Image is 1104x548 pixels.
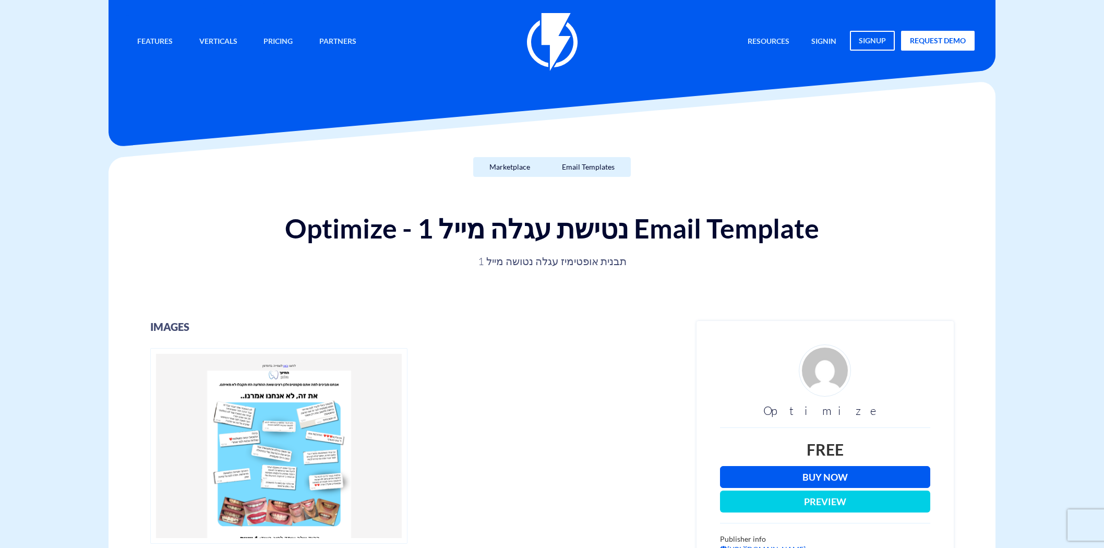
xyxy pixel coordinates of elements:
[720,404,930,417] h3: Optimize
[720,534,766,543] span: Publisher info
[720,466,930,488] a: Buy Now
[803,31,844,53] a: signin
[720,491,930,513] button: Preview
[901,31,975,51] a: request demo
[850,31,895,51] a: signup
[740,31,797,53] a: Resources
[546,157,631,177] a: Email Templates
[799,344,851,397] img: d4fe36f24926ae2e6254bfc5557d6d03
[129,31,181,53] a: Features
[720,438,930,461] div: Free
[473,157,546,177] a: Marketplace
[206,254,898,269] p: תבנית אופטימיז עגלה נטושה מייל 1
[150,321,681,332] h3: images
[311,31,364,53] a: Partners
[256,31,301,53] a: Pricing
[191,31,245,53] a: Verticals
[119,213,985,243] h1: Optimize - נטישת עגלה מייל 1 Email Template
[150,348,407,544] img: Optimize - נטישת עגלה מייל 1 - templates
